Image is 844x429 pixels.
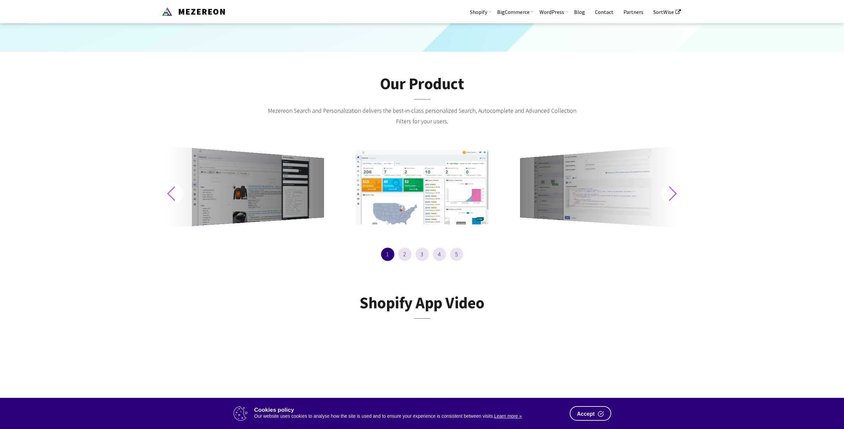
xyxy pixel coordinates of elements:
[157,75,687,105] h2: Our Product
[254,413,565,420] div: Our website uses cookies to analyse how the site is used and to ensure your experience is consist...
[175,6,226,17] span: MEZEREON
[577,411,595,417] span: Accept
[398,248,412,261] span: Go to slide 2
[416,248,429,261] span: Go to slide 3
[570,406,611,421] button: Accept
[160,183,183,204] div: Previous slide
[450,248,463,261] span: Go to slide 5
[433,248,446,261] span: Go to slide 4
[157,294,687,325] h2: Shopify App Video
[263,105,581,133] div: Mezereon Search and Personalization delivers the best-in-class personalized Search, Autocomplete ...
[157,5,226,16] a: Mezereon MEZEREON
[494,413,522,419] a: Learn more »
[162,6,172,17] img: Mezereon
[254,407,565,413] p: Cookies policy
[661,183,684,204] div: Next slide
[381,248,394,261] span: Go to slide 1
